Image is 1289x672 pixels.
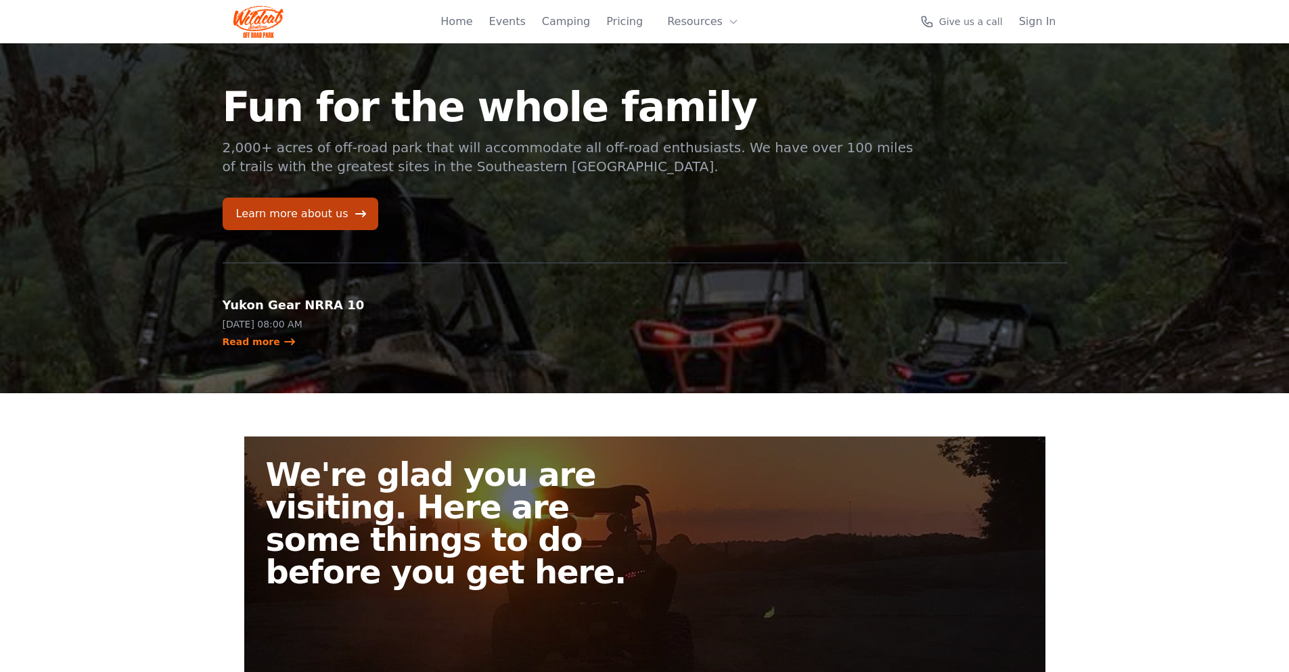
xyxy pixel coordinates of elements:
a: Read more [223,335,296,349]
a: Home [440,14,472,30]
button: Resources [659,8,747,35]
a: Give us a call [920,15,1003,28]
p: 2,000+ acres of off-road park that will accommodate all off-road enthusiasts. We have over 100 mi... [223,138,915,176]
p: [DATE] 08:00 AM [223,317,417,331]
a: Camping [542,14,590,30]
img: Wildcat Logo [233,5,284,38]
a: Sign In [1019,14,1056,30]
a: Learn more about us [223,198,378,230]
h2: We're glad you are visiting. Here are some things to do before you get here. [266,458,656,588]
a: Events [489,14,526,30]
h1: Fun for the whole family [223,87,915,127]
h2: Yukon Gear NRRA 10 [223,296,417,315]
a: Pricing [606,14,643,30]
span: Give us a call [939,15,1003,28]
